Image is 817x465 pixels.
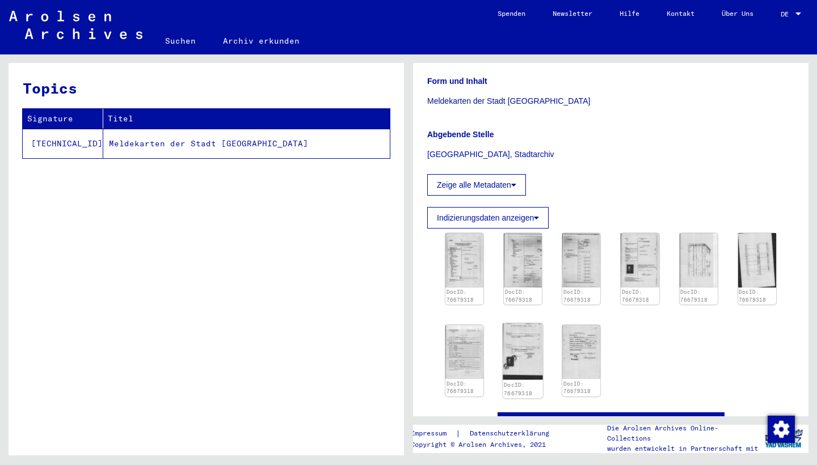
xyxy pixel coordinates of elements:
[447,381,474,395] a: DocID: 76679318
[9,11,142,39] img: Arolsen_neg.svg
[621,233,659,287] img: 004.jpg
[427,174,526,196] button: Zeige alle Metadaten
[680,289,707,303] a: DocID: 76679318
[447,289,474,303] a: DocID: 76679318
[622,289,649,303] a: DocID: 76679318
[411,428,563,439] div: |
[103,129,390,158] td: Meldekarten der Stadt [GEOGRAPHIC_DATA]
[411,428,456,439] a: Impressum
[427,95,794,107] p: Meldekarten der Stadt [GEOGRAPHIC_DATA]
[445,233,483,287] img: 001.jpg
[607,423,759,443] p: Die Arolsen Archives Online-Collections
[411,439,563,450] p: Copyright © Arolsen Archives, 2021
[209,27,313,54] a: Archiv erkunden
[503,323,543,380] img: 008.jpg
[23,109,103,129] th: Signature
[427,149,794,160] p: [GEOGRAPHIC_DATA], Stadtarchiv
[461,428,563,439] a: Datenschutzerklärung
[781,10,793,18] span: DE
[739,289,766,303] a: DocID: 76679318
[562,233,600,287] img: 003.jpg
[103,109,390,129] th: Titel
[738,233,776,287] img: 006.jpg
[563,381,591,395] a: DocID: 76679318
[23,129,103,158] td: [TECHNICAL_ID]
[768,416,795,443] img: Zustimmung ändern
[427,77,487,86] b: Form und Inhalt
[505,289,532,303] a: DocID: 76679318
[607,443,759,454] p: wurden entwickelt in Partnerschaft mit
[504,382,532,396] a: DocID: 76679318
[680,233,718,287] img: 005.jpg
[23,77,389,99] h3: Topics
[504,233,542,287] img: 002.jpg
[562,325,600,379] img: 009.jpg
[445,325,483,379] img: 007.jpg
[763,424,805,453] img: yv_logo.png
[151,27,209,54] a: Suchen
[427,207,549,229] button: Indizierungsdaten anzeigen
[524,416,698,428] a: See comments created before [DATE]
[427,130,494,139] b: Abgebende Stelle
[563,289,591,303] a: DocID: 76679318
